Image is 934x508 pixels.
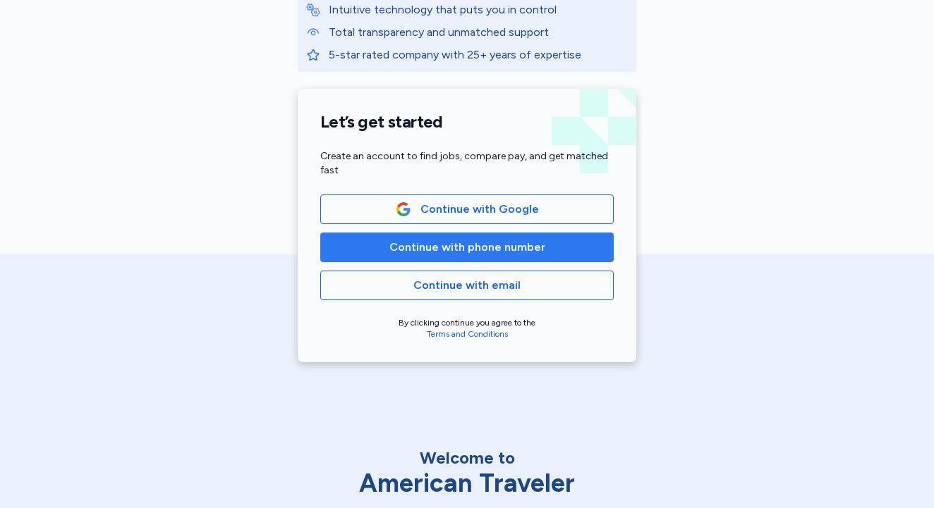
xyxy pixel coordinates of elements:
span: Continue with email [413,277,521,294]
button: Continue with phone number [320,233,614,262]
p: Intuitive technology that puts you in control [329,1,628,18]
span: Continue with phone number [389,239,545,256]
a: Terms and Conditions [427,329,508,339]
p: Total transparency and unmatched support [329,24,628,41]
p: 5-star rated company with 25+ years of expertise [329,47,628,63]
div: Welcome to [319,447,615,469]
div: American Traveler [319,469,615,497]
button: Google LogoContinue with Google [320,194,614,224]
h1: Let’s get started [320,111,614,132]
button: Continue with email [320,271,614,300]
span: Continue with Google [420,201,539,218]
img: Google Logo [396,202,411,217]
div: By clicking continue you agree to the [320,317,614,340]
div: Create an account to find jobs, compare pay, and get matched fast [320,149,614,178]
